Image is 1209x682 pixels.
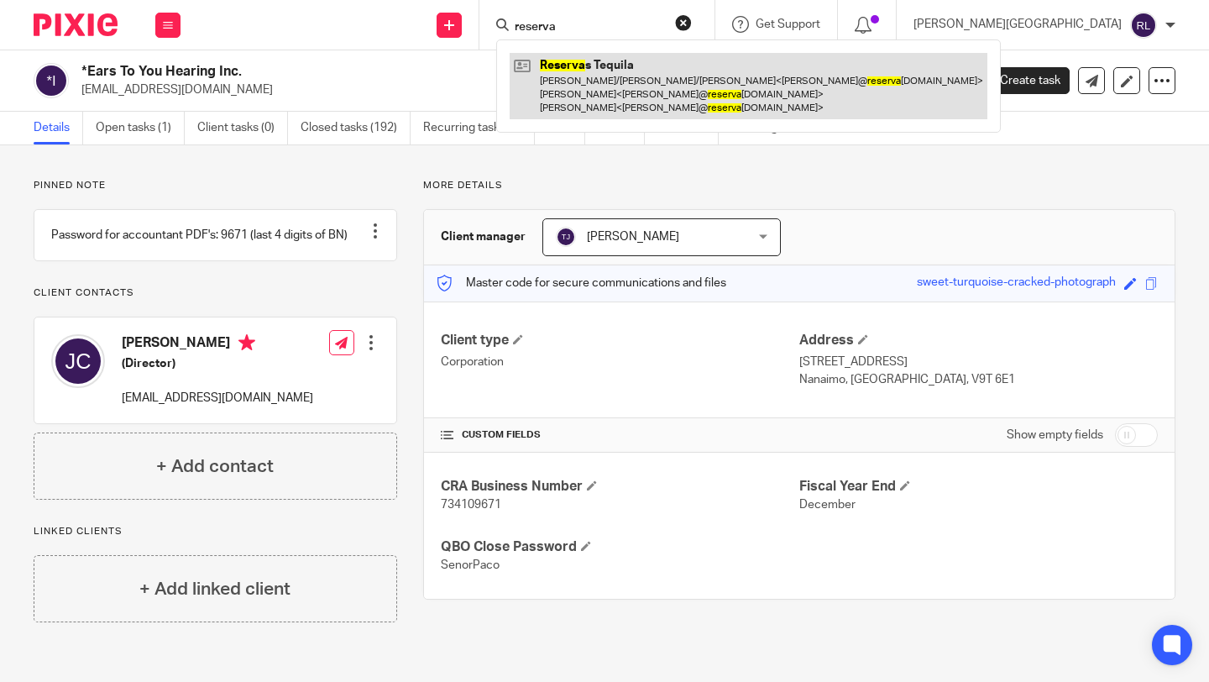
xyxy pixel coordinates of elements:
img: svg%3E [34,63,69,98]
p: Client contacts [34,286,397,300]
p: Pinned note [34,179,397,192]
p: [PERSON_NAME][GEOGRAPHIC_DATA] [913,16,1122,33]
span: December [799,499,856,511]
a: Create task [972,67,1070,94]
h3: Client manager [441,228,526,245]
i: Primary [238,334,255,351]
h4: Client type [441,332,799,349]
p: Linked clients [34,525,397,538]
span: 734109671 [441,499,501,511]
a: Open tasks (1) [96,112,185,144]
a: Recurring tasks (8) [423,112,535,144]
h4: Fiscal Year End [799,478,1158,496]
h4: + Add contact [156,454,274,480]
span: SenorPaco [441,559,500,571]
p: More details [423,179,1175,192]
h4: CUSTOM FIELDS [441,428,799,442]
img: Pixie [34,13,118,36]
a: Closed tasks (192) [301,112,411,144]
h4: Address [799,332,1158,349]
img: svg%3E [51,334,105,388]
h4: [PERSON_NAME] [122,334,313,355]
label: Show empty fields [1007,427,1103,443]
img: svg%3E [556,227,576,247]
span: [PERSON_NAME] [587,231,679,243]
img: svg%3E [1130,12,1157,39]
h2: *Ears To You Hearing Inc. [81,63,774,81]
a: Details [34,112,83,144]
p: Nanaimo, [GEOGRAPHIC_DATA], V9T 6E1 [799,371,1158,388]
input: Search [513,20,664,35]
a: Client tasks (0) [197,112,288,144]
button: Clear [675,14,692,31]
span: Get Support [756,18,820,30]
h4: + Add linked client [139,576,290,602]
p: [STREET_ADDRESS] [799,354,1158,370]
p: Corporation [441,354,799,370]
h4: QBO Close Password [441,538,799,556]
p: Master code for secure communications and files [437,275,726,291]
p: [EMAIL_ADDRESS][DOMAIN_NAME] [122,390,313,407]
p: [EMAIL_ADDRESS][DOMAIN_NAME] [81,81,947,98]
h4: CRA Business Number [441,478,799,496]
div: sweet-turquoise-cracked-photograph [917,274,1116,293]
h5: (Director) [122,355,313,372]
